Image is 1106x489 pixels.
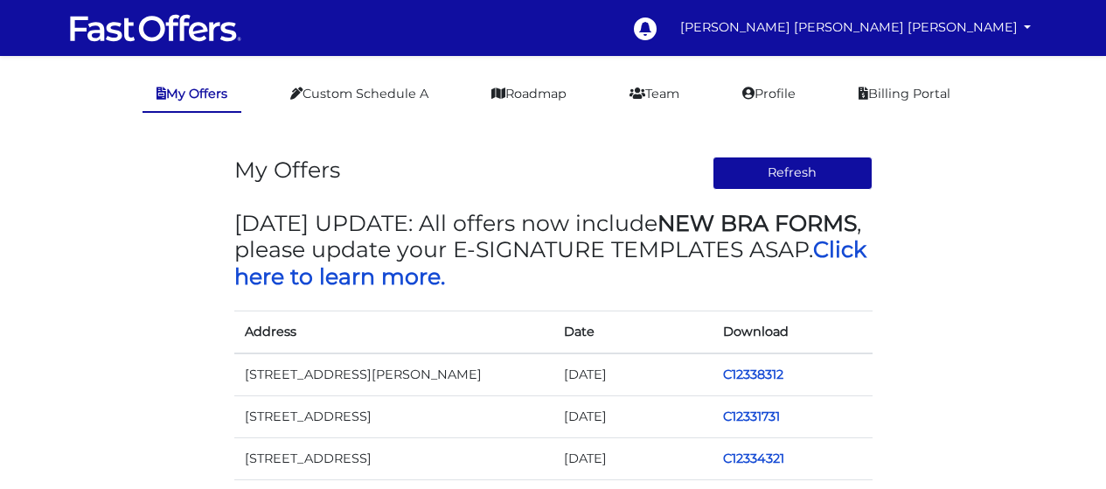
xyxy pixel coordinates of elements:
[143,77,241,113] a: My Offers
[234,236,866,289] a: Click here to learn more.
[657,210,857,236] strong: NEW BRA FORMS
[723,367,783,382] a: C12338312
[553,311,713,353] th: Date
[673,10,1039,45] a: [PERSON_NAME] [PERSON_NAME] [PERSON_NAME]
[723,409,780,424] a: C12331731
[553,353,713,396] td: [DATE]
[234,311,553,353] th: Address
[234,157,340,183] h3: My Offers
[276,77,442,111] a: Custom Schedule A
[234,353,553,396] td: [STREET_ADDRESS][PERSON_NAME]
[234,210,873,290] h3: [DATE] UPDATE: All offers now include , please update your E-SIGNATURE TEMPLATES ASAP.
[845,77,964,111] a: Billing Portal
[723,451,784,466] a: C12334321
[234,395,553,437] td: [STREET_ADDRESS]
[477,77,581,111] a: Roadmap
[713,157,873,190] button: Refresh
[553,395,713,437] td: [DATE]
[234,437,553,479] td: [STREET_ADDRESS]
[553,437,713,479] td: [DATE]
[728,77,810,111] a: Profile
[713,311,873,353] th: Download
[616,77,693,111] a: Team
